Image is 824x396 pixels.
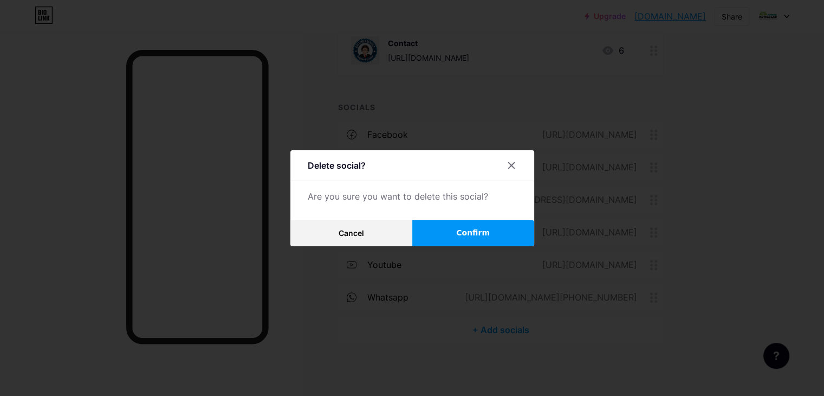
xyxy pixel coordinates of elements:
button: Confirm [412,220,534,246]
div: Delete social? [308,159,366,172]
button: Cancel [290,220,412,246]
span: Cancel [339,228,364,238]
div: Are you sure you want to delete this social? [308,190,517,203]
span: Confirm [456,227,490,239]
